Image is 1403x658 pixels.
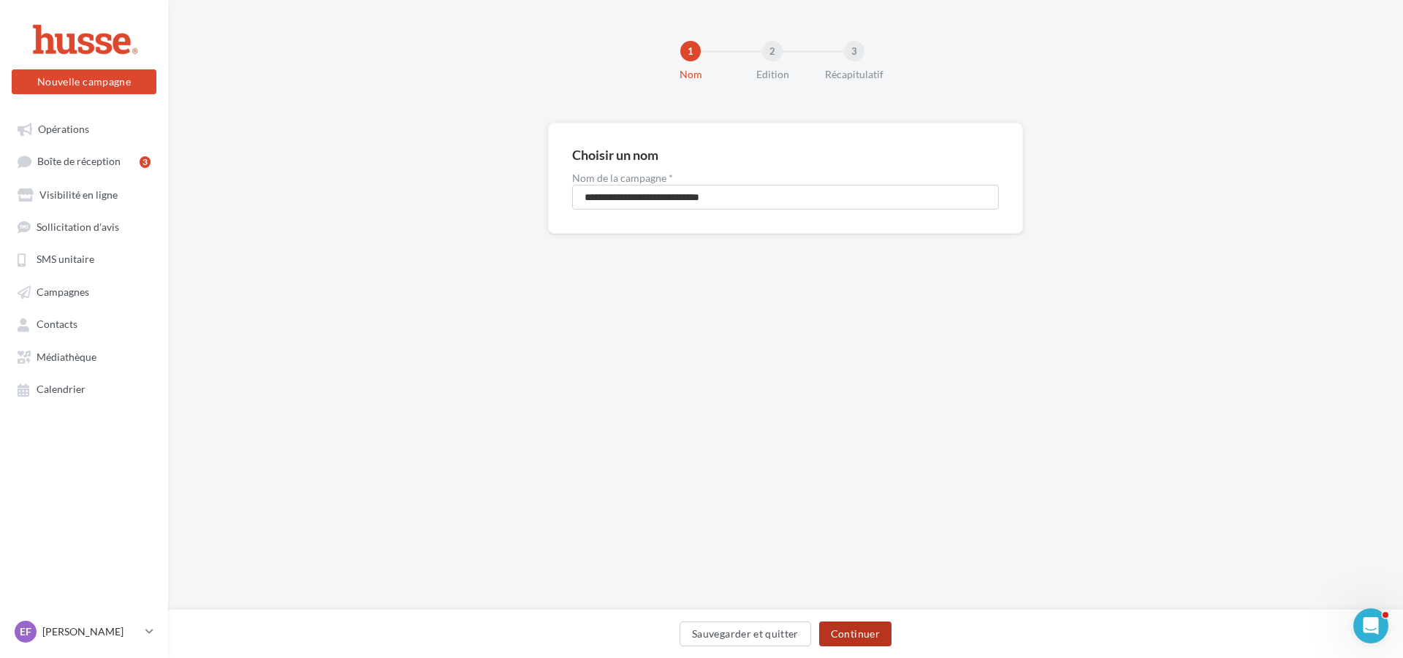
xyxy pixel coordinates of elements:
[37,156,121,168] span: Boîte de réception
[37,253,94,266] span: SMS unitaire
[807,67,901,82] div: Récapitulatif
[572,148,658,161] div: Choisir un nom
[9,245,159,272] a: SMS unitaire
[726,67,819,82] div: Edition
[37,286,89,298] span: Campagnes
[819,621,891,646] button: Continuer
[1353,608,1388,643] iframe: Intercom live chat
[9,310,159,337] a: Contacts
[9,115,159,142] a: Opérations
[20,624,31,639] span: EF
[9,148,159,175] a: Boîte de réception3
[12,69,156,94] button: Nouvelle campagne
[844,41,864,61] div: 3
[572,173,999,183] label: Nom de la campagne *
[42,624,140,639] p: [PERSON_NAME]
[9,343,159,370] a: Médiathèque
[140,156,151,168] div: 3
[38,123,89,135] span: Opérations
[680,621,811,646] button: Sauvegarder et quitter
[762,41,783,61] div: 2
[39,188,118,201] span: Visibilité en ligne
[37,318,77,331] span: Contacts
[680,41,701,61] div: 1
[9,181,159,207] a: Visibilité en ligne
[9,278,159,305] a: Campagnes
[37,383,85,396] span: Calendrier
[9,375,159,402] a: Calendrier
[12,618,156,646] a: EF [PERSON_NAME]
[37,351,96,363] span: Médiathèque
[37,221,119,233] span: Sollicitation d'avis
[644,67,737,82] div: Nom
[9,213,159,240] a: Sollicitation d'avis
